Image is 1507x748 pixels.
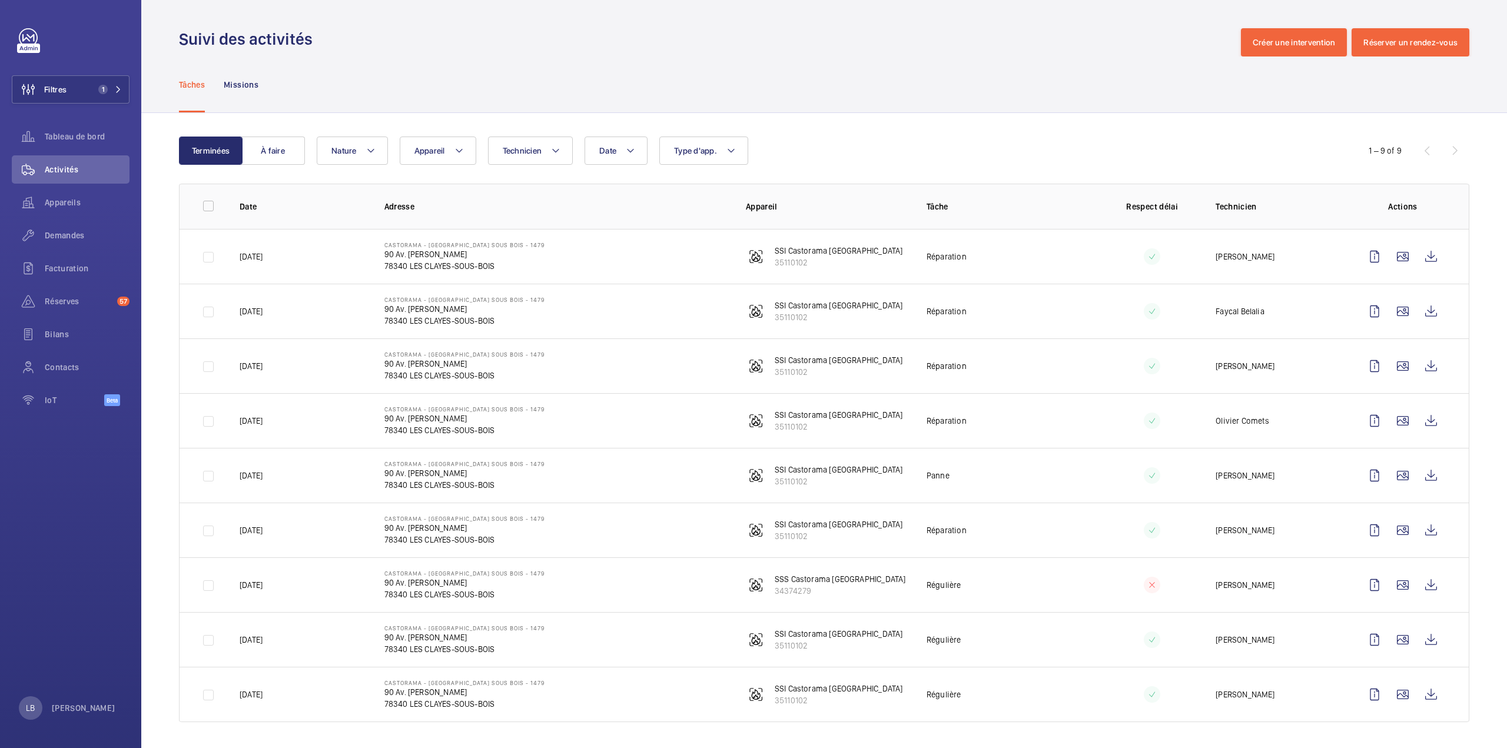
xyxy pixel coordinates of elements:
[749,414,763,428] img: fire_alarm.svg
[775,573,906,585] p: SSS Castorama [GEOGRAPHIC_DATA]
[384,413,545,424] p: 90 Av. [PERSON_NAME]
[749,359,763,373] img: fire_alarm.svg
[927,579,961,591] p: Régulière
[927,634,961,646] p: Régulière
[12,75,130,104] button: Filtres1
[927,470,950,481] p: Panne
[384,631,545,643] p: 90 Av. [PERSON_NAME]
[488,137,573,165] button: Technicien
[384,296,545,303] p: Castorama - [GEOGRAPHIC_DATA] SOUS BOIS - 1479
[585,137,648,165] button: Date
[749,250,763,264] img: fire_alarm.svg
[1216,360,1274,372] p: [PERSON_NAME]
[240,251,263,262] p: [DATE]
[775,409,903,421] p: SSI Castorama [GEOGRAPHIC_DATA]
[775,421,903,433] p: 35110102
[384,686,545,698] p: 90 Av. [PERSON_NAME]
[317,137,388,165] button: Nature
[775,585,906,597] p: 34374279
[1216,634,1274,646] p: [PERSON_NAME]
[749,468,763,483] img: fire_alarm.svg
[775,300,903,311] p: SSI Castorama [GEOGRAPHIC_DATA]
[384,515,545,522] p: Castorama - [GEOGRAPHIC_DATA] SOUS BOIS - 1479
[240,360,263,372] p: [DATE]
[746,201,908,212] p: Appareil
[775,530,903,542] p: 35110102
[224,79,258,91] p: Missions
[52,702,115,714] p: [PERSON_NAME]
[384,467,545,479] p: 90 Av. [PERSON_NAME]
[775,476,903,487] p: 35110102
[1216,305,1264,317] p: Faycal Belalia
[1352,28,1469,56] button: Réserver un rendez-vous
[98,85,108,94] span: 1
[384,241,545,248] p: Castorama - [GEOGRAPHIC_DATA] SOUS BOIS - 1479
[927,415,967,427] p: Réparation
[749,523,763,537] img: fire_alarm.svg
[384,479,545,491] p: 78340 LES CLAYES-SOUS-BOIS
[775,683,903,694] p: SSI Castorama [GEOGRAPHIC_DATA]
[1216,251,1274,262] p: [PERSON_NAME]
[775,311,903,323] p: 35110102
[1216,524,1274,536] p: [PERSON_NAME]
[240,470,263,481] p: [DATE]
[1216,415,1269,427] p: Olivier Comets
[749,304,763,318] img: fire_alarm.svg
[1107,201,1197,212] p: Respect délai
[384,589,545,600] p: 78340 LES CLAYES-SOUS-BOIS
[749,633,763,647] img: fire_alarm.svg
[45,295,112,307] span: Réserves
[384,570,545,577] p: Castorama - [GEOGRAPHIC_DATA] SOUS BOIS - 1479
[384,460,545,467] p: Castorama - [GEOGRAPHIC_DATA] SOUS BOIS - 1479
[384,679,545,686] p: Castorama - [GEOGRAPHIC_DATA] SOUS BOIS - 1479
[775,640,903,651] p: 35110102
[927,360,967,372] p: Réparation
[1216,201,1342,212] p: Technicien
[240,305,263,317] p: [DATE]
[45,197,130,208] span: Appareils
[331,146,357,155] span: Nature
[384,303,545,315] p: 90 Av. [PERSON_NAME]
[384,248,545,260] p: 90 Av. [PERSON_NAME]
[45,131,130,142] span: Tableau de bord
[26,702,35,714] p: LB
[775,694,903,706] p: 35110102
[775,366,903,378] p: 35110102
[45,230,130,241] span: Demandes
[240,634,263,646] p: [DATE]
[384,698,545,710] p: 78340 LES CLAYES-SOUS-BOIS
[240,579,263,591] p: [DATE]
[659,137,748,165] button: Type d'app.
[104,394,120,406] span: Beta
[674,146,717,155] span: Type d'app.
[45,164,130,175] span: Activités
[1216,579,1274,591] p: [PERSON_NAME]
[45,262,130,274] span: Facturation
[927,524,967,536] p: Réparation
[927,305,967,317] p: Réparation
[117,297,130,306] span: 57
[749,687,763,702] img: fire_alarm.svg
[384,405,545,413] p: Castorama - [GEOGRAPHIC_DATA] SOUS BOIS - 1479
[599,146,616,155] span: Date
[44,84,67,95] span: Filtres
[1216,470,1274,481] p: [PERSON_NAME]
[384,201,727,212] p: Adresse
[384,424,545,436] p: 78340 LES CLAYES-SOUS-BOIS
[384,534,545,546] p: 78340 LES CLAYES-SOUS-BOIS
[240,415,263,427] p: [DATE]
[45,361,130,373] span: Contacts
[775,257,903,268] p: 35110102
[775,245,903,257] p: SSI Castorama [GEOGRAPHIC_DATA]
[384,577,545,589] p: 90 Av. [PERSON_NAME]
[384,522,545,534] p: 90 Av. [PERSON_NAME]
[927,201,1088,212] p: Tâche
[384,358,545,370] p: 90 Av. [PERSON_NAME]
[749,578,763,592] img: fire_alarm.svg
[45,328,130,340] span: Bilans
[503,146,542,155] span: Technicien
[240,524,263,536] p: [DATE]
[1216,689,1274,700] p: [PERSON_NAME]
[384,351,545,358] p: Castorama - [GEOGRAPHIC_DATA] SOUS BOIS - 1479
[384,260,545,272] p: 78340 LES CLAYES-SOUS-BOIS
